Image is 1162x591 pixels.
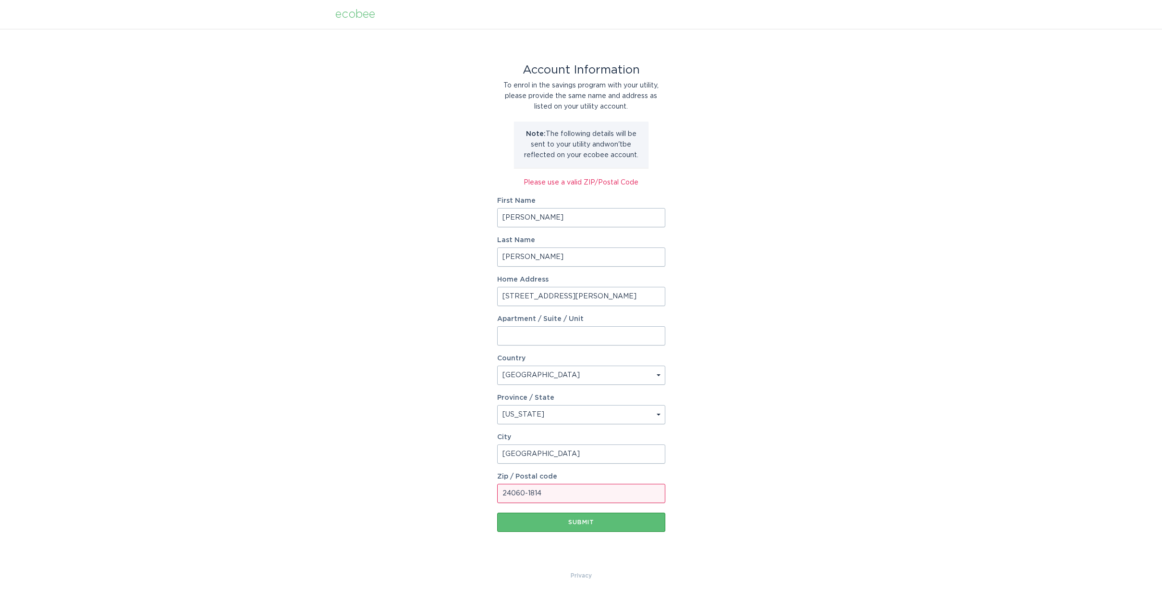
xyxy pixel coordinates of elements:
div: To enrol in the savings program with your utility, please provide the same name and address as li... [497,80,665,112]
label: Country [497,355,526,362]
label: Province / State [497,394,554,401]
div: Please use a valid ZIP/Postal Code [497,177,665,188]
div: ecobee [335,9,375,20]
label: Home Address [497,276,665,283]
div: Account Information [497,65,665,75]
a: Privacy Policy & Terms of Use [571,570,592,581]
label: City [497,434,665,441]
div: Submit [502,519,661,525]
label: Last Name [497,237,665,244]
button: Submit [497,513,665,532]
p: The following details will be sent to your utility and won't be reflected on your ecobee account. [521,129,641,160]
strong: Note: [526,131,546,137]
label: Apartment / Suite / Unit [497,316,665,322]
label: Zip / Postal code [497,473,665,480]
label: First Name [497,197,665,204]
